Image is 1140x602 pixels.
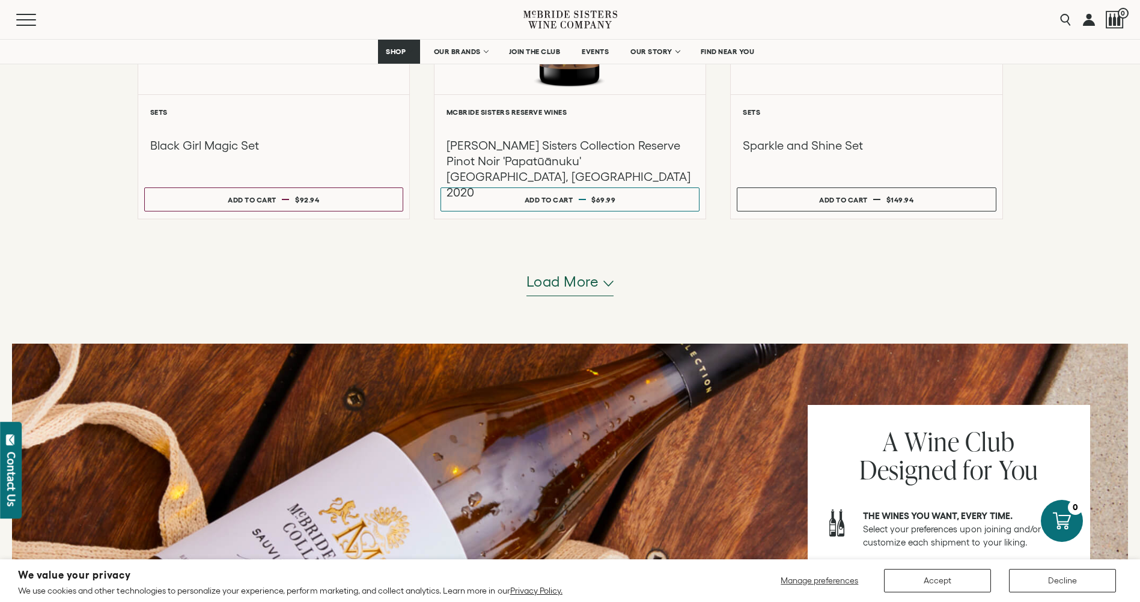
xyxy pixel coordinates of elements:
span: JOIN THE CLUB [509,47,561,56]
strong: The wines you want, every time. [863,511,1013,521]
h2: We value your privacy [18,570,562,580]
a: OUR BRANDS [426,40,495,64]
button: Manage preferences [773,569,866,592]
span: Designed [859,452,957,487]
span: Club [965,424,1014,459]
a: Privacy Policy. [510,586,562,595]
div: 0 [1068,500,1083,515]
h3: Black Girl Magic Set [150,138,397,153]
span: OUR STORY [630,47,672,56]
span: 0 [1118,8,1129,19]
span: Wine [904,424,959,459]
p: We use cookies and other technologies to personalize your experience, perform marketing, and coll... [18,585,562,596]
span: $69.99 [591,196,615,204]
button: Decline [1009,569,1116,592]
span: OUR BRANDS [434,47,481,56]
span: SHOP [386,47,406,56]
span: Load more [526,272,599,292]
div: Add to cart [819,191,868,208]
a: SHOP [378,40,420,64]
h3: [PERSON_NAME] Sisters Collection Reserve Pinot Noir 'Papatūānuku' [GEOGRAPHIC_DATA], [GEOGRAPHIC_... [447,138,693,200]
button: Mobile Menu Trigger [16,14,59,26]
button: Load more [526,267,614,296]
a: OUR STORY [623,40,687,64]
h6: McBride Sisters Reserve Wines [447,108,693,116]
h6: Sets [743,108,990,116]
span: $92.94 [295,196,319,204]
a: EVENTS [574,40,617,64]
h6: Sets [150,108,397,116]
div: Contact Us [5,452,17,506]
button: Add to cart $69.99 [440,187,700,211]
button: Add to cart $149.94 [737,187,996,211]
span: EVENTS [582,47,609,56]
a: FIND NEAR YOU [693,40,763,64]
button: Add to cart $92.94 [144,187,403,211]
span: $149.94 [886,196,914,204]
div: Add to cart [228,191,276,208]
span: FIND NEAR YOU [701,47,755,56]
a: JOIN THE CLUB [501,40,568,64]
span: A [883,424,898,459]
span: You [999,452,1039,487]
p: Select your preferences upon joining and/or customize each shipment to your liking. [863,509,1074,549]
span: for [963,452,993,487]
button: Accept [884,569,991,592]
div: Add to cart [525,191,573,208]
span: Manage preferences [781,576,858,585]
h3: Sparkle and Shine Set [743,138,990,153]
